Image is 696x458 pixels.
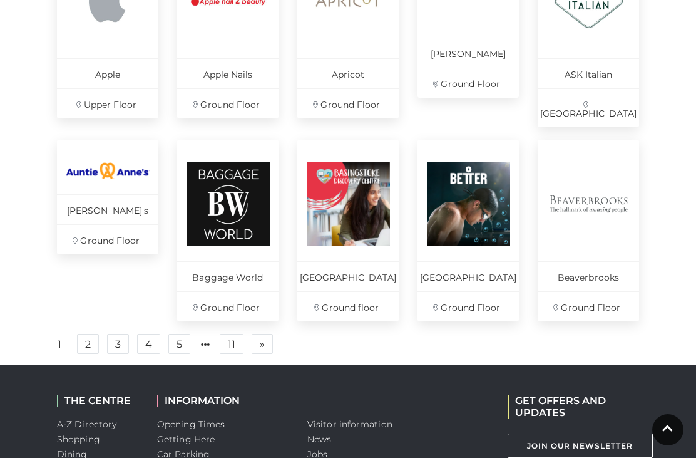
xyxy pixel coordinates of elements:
[417,140,519,321] a: [GEOGRAPHIC_DATA] Ground Floor
[220,334,243,354] a: 11
[417,38,519,68] p: [PERSON_NAME]
[538,140,639,321] a: Beaverbrooks Ground Floor
[538,261,639,291] p: Beaverbrooks
[177,140,279,321] a: Baggage World Ground Floor
[57,58,158,88] p: Apple
[57,419,116,430] a: A-Z Directory
[252,334,273,354] a: Next
[57,224,158,254] p: Ground Floor
[538,58,639,88] p: ASK Italian
[307,434,331,445] a: News
[297,88,399,118] p: Ground Floor
[307,419,392,430] a: Visitor information
[177,291,279,321] p: Ground Floor
[137,334,160,354] a: 4
[297,140,399,321] a: [GEOGRAPHIC_DATA] Ground floor
[157,395,289,407] h2: INFORMATION
[417,261,519,291] p: [GEOGRAPHIC_DATA]
[508,395,639,419] h2: GET OFFERS AND UPDATES
[297,58,399,88] p: Apricot
[50,335,69,355] a: 1
[57,194,158,224] p: [PERSON_NAME]'s
[57,88,158,118] p: Upper Floor
[297,291,399,321] p: Ground floor
[57,140,158,254] a: [PERSON_NAME]'s Ground Floor
[57,395,138,407] h2: THE CENTRE
[177,88,279,118] p: Ground Floor
[107,334,129,354] a: 3
[168,334,190,354] a: 5
[508,434,653,458] a: Join Our Newsletter
[77,334,99,354] a: 2
[538,291,639,321] p: Ground Floor
[177,58,279,88] p: Apple Nails
[57,434,100,445] a: Shopping
[417,291,519,321] p: Ground Floor
[297,261,399,291] p: [GEOGRAPHIC_DATA]
[157,419,225,430] a: Opening Times
[157,434,215,445] a: Getting Here
[417,68,519,98] p: Ground Floor
[538,88,639,127] p: [GEOGRAPHIC_DATA]
[260,340,265,348] span: »
[177,261,279,291] p: Baggage World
